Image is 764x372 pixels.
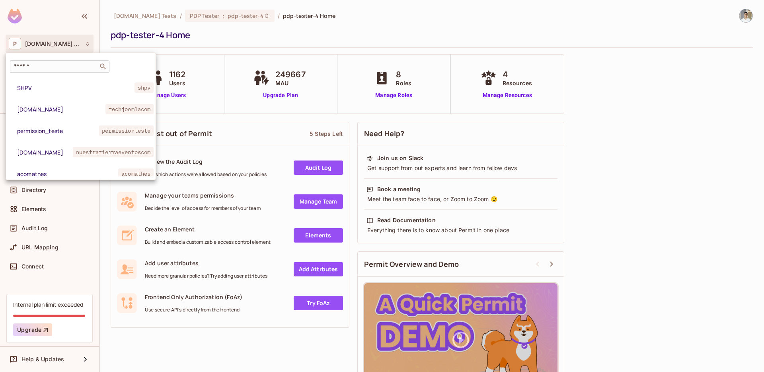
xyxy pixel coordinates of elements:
span: shpv [134,82,154,93]
span: [DOMAIN_NAME] [17,149,73,156]
span: techjoomlacom [105,104,154,114]
span: SHPV [17,84,134,92]
span: nuestratierraeventoscom [73,147,154,157]
span: acomathes [118,168,154,179]
span: permissionteste [99,125,154,136]
span: permission_teste [17,127,99,135]
span: [DOMAIN_NAME] [17,106,105,113]
span: acomathes [17,170,118,178]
